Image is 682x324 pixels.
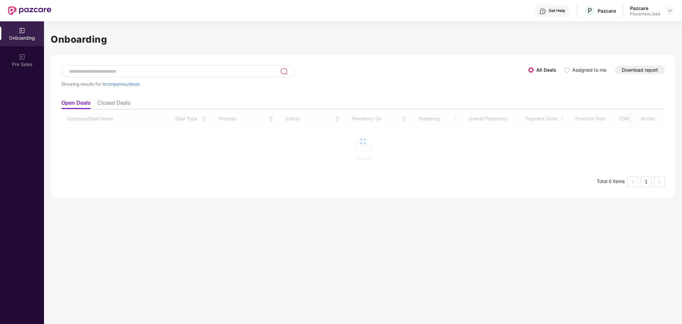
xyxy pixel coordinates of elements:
[572,67,606,73] label: Assigned to me
[630,5,660,11] div: Pazcare
[615,65,665,74] button: Download report
[8,6,51,15] img: New Pazcare Logo
[597,176,625,187] li: Total 0 items
[102,81,140,87] span: 0 companies/deals
[657,180,661,184] span: right
[549,8,565,13] div: Get Help
[627,176,638,187] button: left
[598,8,616,14] div: Pazcare
[539,8,546,15] img: svg+xml;base64,PHN2ZyBpZD0iSGVscC0zMngzMiIgeG1sbnM9Imh0dHA6Ly93d3cudzMub3JnLzIwMDAvc3ZnIiB3aWR0aD...
[588,7,592,15] span: P
[280,67,288,75] img: svg+xml;base64,PHN2ZyB3aWR0aD0iMjQiIGhlaWdodD0iMjUiIHZpZXdCb3g9IjAgMCAyNCAyNSIgZmlsbD0ibm9uZSIgeG...
[654,176,665,187] button: right
[51,32,675,47] h1: Onboarding
[61,99,91,109] li: Open Deals
[641,176,651,187] li: 1
[536,67,556,73] label: All Deals
[19,27,25,34] img: svg+xml;base64,PHN2ZyB3aWR0aD0iMjAiIGhlaWdodD0iMjAiIHZpZXdCb3g9IjAgMCAyMCAyMCIgZmlsbD0ibm9uZSIgeG...
[630,11,660,17] div: Placement_lead
[19,54,25,60] img: svg+xml;base64,PHN2ZyB3aWR0aD0iMjAiIGhlaWdodD0iMjAiIHZpZXdCb3g9IjAgMCAyMCAyMCIgZmlsbD0ibm9uZSIgeG...
[654,176,665,187] li: Next Page
[641,177,651,187] a: 1
[627,176,638,187] li: Previous Page
[667,8,673,13] img: svg+xml;base64,PHN2ZyBpZD0iRHJvcGRvd24tMzJ4MzIiIHhtbG5zPSJodHRwOi8vd3d3LnczLm9yZy8yMDAwL3N2ZyIgd2...
[61,81,528,87] div: Showing results for
[97,99,130,109] li: Closed Deals
[631,180,635,184] span: left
